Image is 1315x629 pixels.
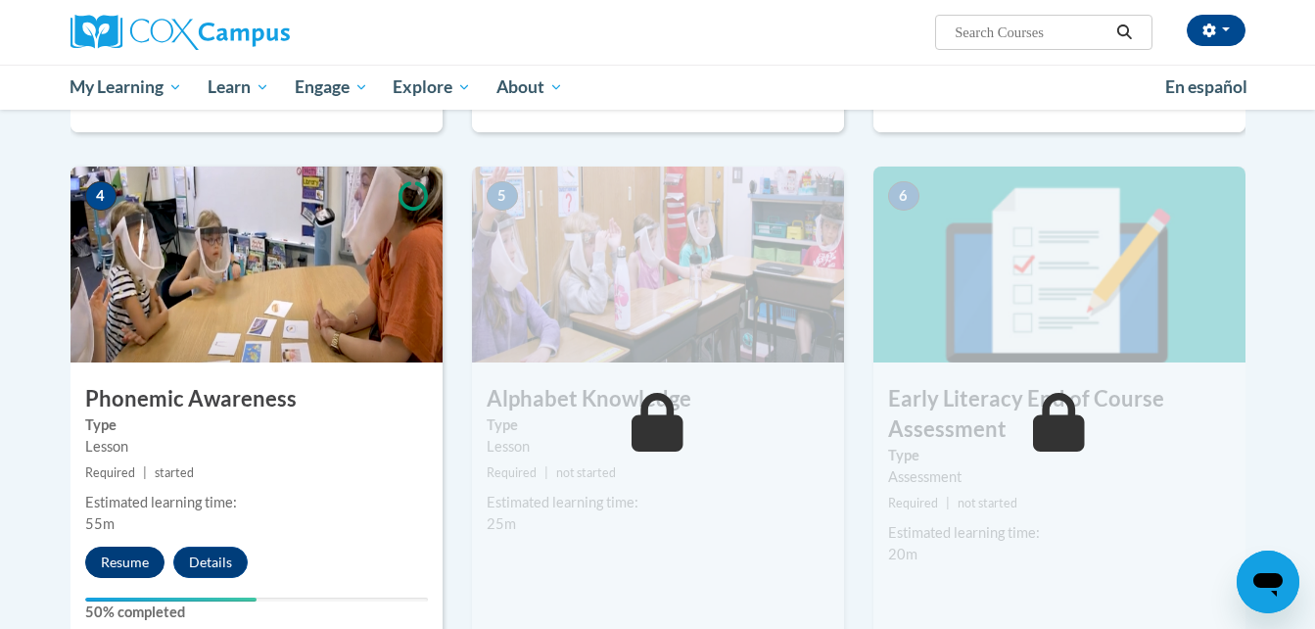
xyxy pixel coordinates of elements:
div: Lesson [487,436,829,458]
button: Search [1109,21,1139,44]
span: En español [1165,76,1247,97]
span: | [946,496,950,510]
div: Estimated learning time: [888,522,1231,544]
span: Learn [208,75,269,99]
a: Learn [195,65,282,110]
h3: Phonemic Awareness [70,384,443,414]
span: 25m [487,515,516,532]
div: Your progress [85,598,257,602]
button: Resume [85,547,164,578]
span: Required [85,465,135,480]
span: Explore [393,75,471,99]
a: Engage [282,65,381,110]
span: 20m [888,546,917,562]
h3: Early Literacy End of Course Assessment [873,384,1245,445]
span: | [143,465,147,480]
iframe: Button to launch messaging window [1237,551,1299,613]
span: My Learning [70,75,182,99]
span: 6 [888,181,919,211]
span: 4 [85,181,117,211]
a: About [484,65,576,110]
a: Explore [380,65,484,110]
img: Course Image [472,167,844,363]
span: 5 [487,181,518,211]
div: Lesson [85,436,428,458]
span: not started [958,496,1017,510]
button: Account Settings [1187,15,1245,46]
input: Search Courses [953,21,1109,44]
label: 50% completed [85,602,428,623]
span: started [155,465,194,480]
img: Course Image [70,167,443,363]
span: Engage [295,75,368,99]
button: Details [173,547,248,578]
div: Estimated learning time: [487,492,829,513]
div: Estimated learning time: [85,492,428,513]
span: | [544,465,548,480]
span: Required [487,465,537,480]
a: My Learning [58,65,196,110]
a: En español [1152,67,1260,108]
div: Assessment [888,466,1231,488]
label: Type [85,414,428,436]
label: Type [487,414,829,436]
label: Type [888,445,1231,466]
img: Course Image [873,167,1245,363]
img: Cox Campus [70,15,290,50]
span: not started [556,465,616,480]
span: 55m [85,515,115,532]
a: Cox Campus [70,15,443,50]
span: About [496,75,563,99]
div: Main menu [41,65,1275,110]
span: Required [888,496,938,510]
h3: Alphabet Knowledge [472,384,844,414]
